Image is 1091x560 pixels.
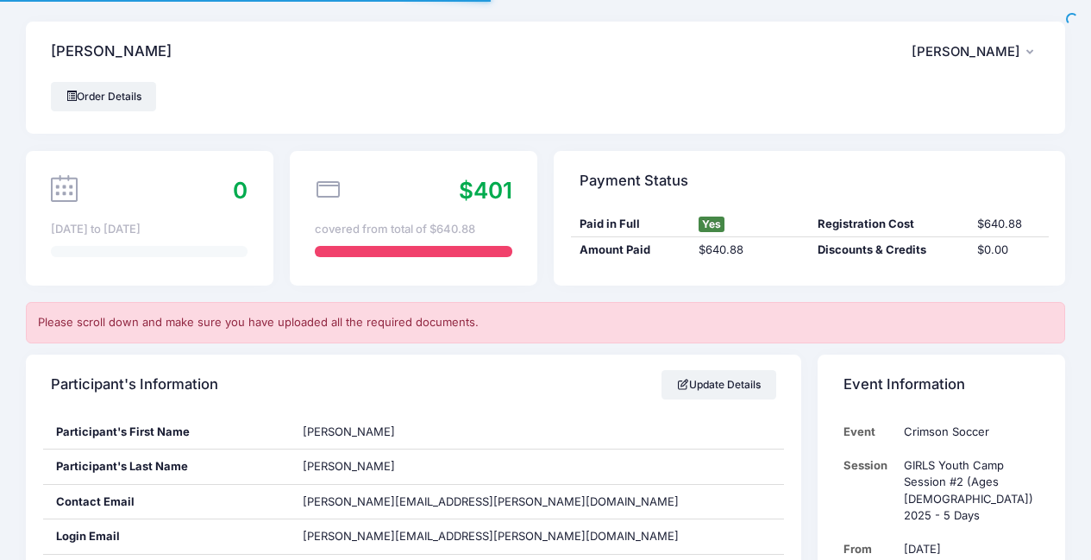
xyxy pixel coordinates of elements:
span: $401 [459,177,512,204]
span: 0 [233,177,248,204]
div: Registration Cost [810,216,969,233]
div: Participant's First Name [43,415,291,450]
span: [PERSON_NAME] [912,44,1020,60]
h4: Participant's Information [51,360,218,409]
button: [PERSON_NAME] [912,32,1040,72]
div: Participant's Last Name [43,450,291,484]
h4: Payment Status [580,156,688,205]
span: [PERSON_NAME][EMAIL_ADDRESS][PERSON_NAME][DOMAIN_NAME] [303,528,679,545]
h4: Event Information [843,360,965,409]
div: $640.88 [969,216,1048,233]
span: [PERSON_NAME] [303,459,395,473]
div: covered from total of $640.88 [315,221,511,238]
div: Discounts & Credits [810,242,969,259]
div: Amount Paid [571,242,690,259]
div: Login Email [43,519,291,554]
span: Yes [699,217,724,232]
div: Contact Email [43,485,291,519]
a: Update Details [661,370,776,400]
span: [PERSON_NAME][EMAIL_ADDRESS][PERSON_NAME][DOMAIN_NAME] [303,494,679,508]
td: GIRLS Youth Camp Session #2 (Ages [DEMOGRAPHIC_DATA]) 2025 - 5 Days [895,449,1039,533]
a: Order Details [51,82,156,111]
div: Paid in Full [571,216,690,233]
td: Session [843,449,896,533]
div: $640.88 [690,242,809,259]
div: [DATE] to [DATE] [51,221,248,238]
td: Crimson Soccer [895,415,1039,449]
div: Please scroll down and make sure you have uploaded all the required documents. [26,302,1065,343]
h4: [PERSON_NAME] [51,28,172,77]
div: $0.00 [969,242,1048,259]
td: Event [843,415,896,449]
span: [PERSON_NAME] [303,425,395,438]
